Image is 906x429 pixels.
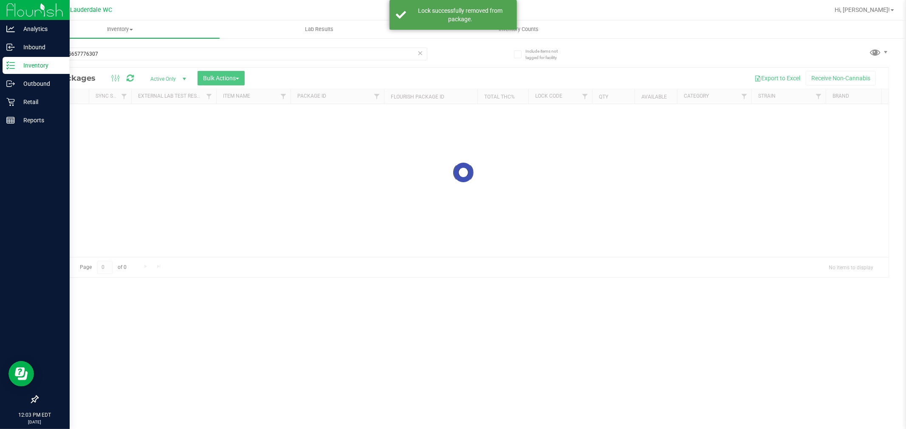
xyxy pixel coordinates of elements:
[6,61,15,70] inline-svg: Inventory
[294,25,345,33] span: Lab Results
[487,25,550,33] span: Inventory Counts
[6,98,15,106] inline-svg: Retail
[37,48,427,60] input: Search Package ID, Item Name, SKU, Lot or Part Number...
[220,20,419,38] a: Lab Results
[419,20,618,38] a: Inventory Counts
[4,411,66,419] p: 12:03 PM EDT
[20,20,220,38] a: Inventory
[15,60,66,71] p: Inventory
[8,361,34,387] iframe: Resource center
[418,48,423,59] span: Clear
[525,48,568,61] span: Include items not tagged for facility
[6,79,15,88] inline-svg: Outbound
[61,6,112,14] span: Ft. Lauderdale WC
[15,42,66,52] p: Inbound
[6,25,15,33] inline-svg: Analytics
[15,115,66,125] p: Reports
[15,97,66,107] p: Retail
[15,79,66,89] p: Outbound
[6,43,15,51] inline-svg: Inbound
[20,25,220,33] span: Inventory
[411,6,511,23] div: Lock successfully removed from package.
[835,6,890,13] span: Hi, [PERSON_NAME]!
[4,419,66,425] p: [DATE]
[6,116,15,124] inline-svg: Reports
[15,24,66,34] p: Analytics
